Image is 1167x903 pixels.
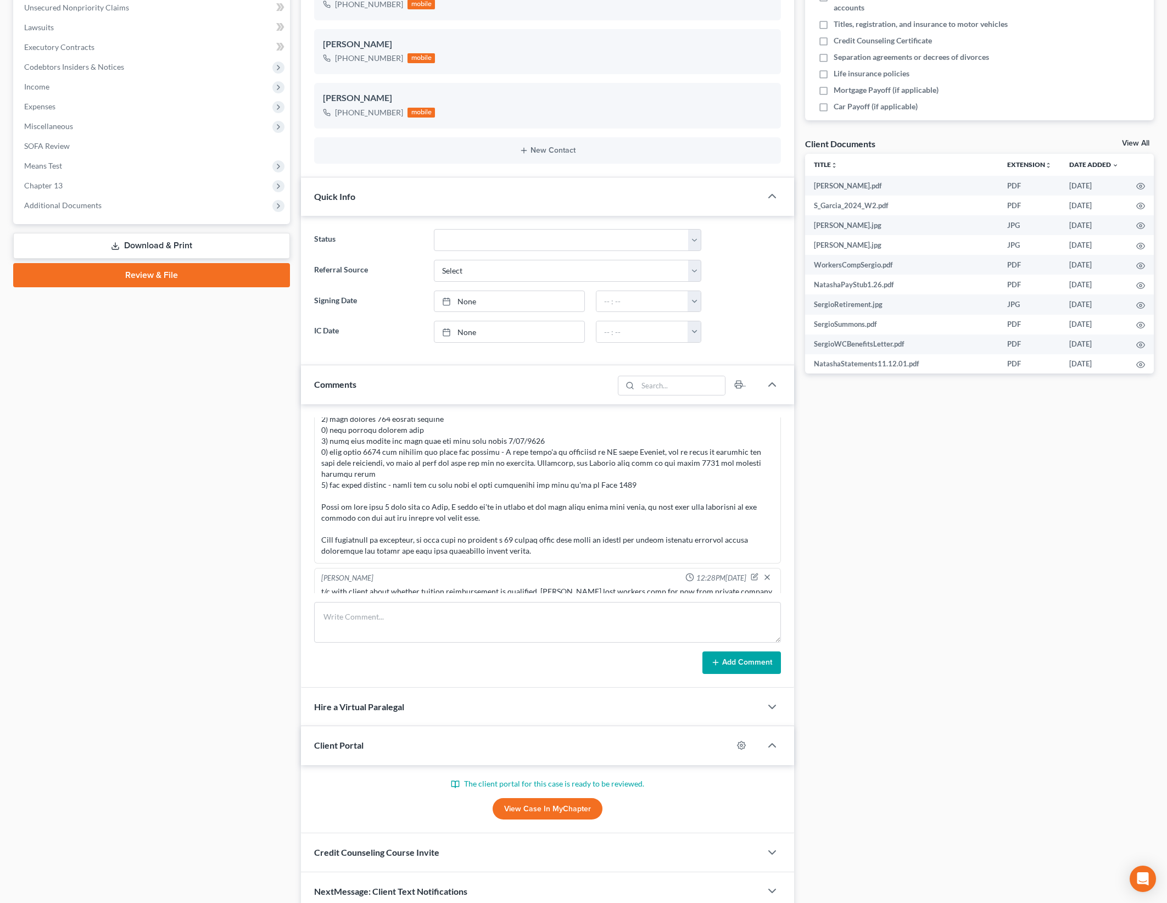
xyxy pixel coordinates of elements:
[321,573,373,584] div: [PERSON_NAME]
[24,141,70,150] span: SOFA Review
[24,200,102,210] span: Additional Documents
[335,107,403,118] div: [PHONE_NUMBER]
[24,42,94,52] span: Executory Contracts
[1060,196,1127,215] td: [DATE]
[998,335,1060,354] td: PDF
[13,263,290,287] a: Review & File
[805,255,998,275] td: WorkersCompSergio.pdf
[24,3,129,12] span: Unsecured Nonpriority Claims
[805,294,998,314] td: SergioRetirement.jpg
[434,291,585,312] a: None
[834,68,909,79] span: Life insurance policies
[596,321,688,342] input: -- : --
[24,121,73,131] span: Miscellaneous
[24,23,54,32] span: Lawsuits
[309,229,428,251] label: Status
[323,92,772,105] div: [PERSON_NAME]
[314,778,780,789] p: The client portal for this case is ready to be reviewed.
[24,161,62,170] span: Means Test
[309,321,428,343] label: IC Date
[834,35,932,46] span: Credit Counseling Certificate
[805,196,998,215] td: S_Garcia_2024_W2.pdf
[1122,140,1149,147] a: View All
[1060,294,1127,314] td: [DATE]
[638,376,725,395] input: Search...
[834,52,989,63] span: Separation agreements or decrees of divorces
[1060,335,1127,354] td: [DATE]
[24,102,55,111] span: Expenses
[805,354,998,374] td: NatashaStatements11.12.01.pdf
[323,38,772,51] div: [PERSON_NAME]
[314,701,404,712] span: Hire a Virtual Paralegal
[805,176,998,196] td: [PERSON_NAME].pdf
[24,62,124,71] span: Codebtors Insiders & Notices
[314,379,356,389] span: Comments
[831,162,837,169] i: unfold_more
[1045,162,1052,169] i: unfold_more
[335,53,403,64] div: [PHONE_NUMBER]
[805,235,998,255] td: [PERSON_NAME].jpg
[323,146,772,155] button: New Contact
[596,291,688,312] input: -- : --
[314,740,364,750] span: Client Portal
[805,315,998,335] td: SergioSummons.pdf
[998,354,1060,374] td: PDF
[998,176,1060,196] td: PDF
[13,233,290,259] a: Download & Print
[314,847,439,857] span: Credit Counseling Course Invite
[434,321,585,342] a: None
[805,335,998,354] td: SergioWCBenefitsLetter.pdf
[321,315,773,556] div: Lo Ipsumdo, S'am cons a elits doeiusmodte inc ut'l etdolor magnaa enim admi veni, qui N exe'u lab...
[834,101,918,112] span: Car Payoff (if applicable)
[696,573,746,583] span: 12:28PM[DATE]
[805,215,998,235] td: [PERSON_NAME].jpg
[702,651,781,675] button: Add Comment
[1069,160,1119,169] a: Date Added expand_more
[1060,176,1127,196] td: [DATE]
[15,37,290,57] a: Executory Contracts
[314,191,355,202] span: Quick Info
[309,260,428,282] label: Referral Source
[1060,235,1127,255] td: [DATE]
[998,235,1060,255] td: JPG
[1060,354,1127,374] td: [DATE]
[24,82,49,91] span: Income
[407,53,435,63] div: mobile
[998,255,1060,275] td: PDF
[407,108,435,118] div: mobile
[998,196,1060,215] td: PDF
[1112,162,1119,169] i: expand_more
[1060,255,1127,275] td: [DATE]
[1060,275,1127,294] td: [DATE]
[1060,215,1127,235] td: [DATE]
[814,160,837,169] a: Titleunfold_more
[15,136,290,156] a: SOFA Review
[314,886,467,896] span: NextMessage: Client Text Notifications
[321,586,773,608] div: t/c with client about whether tuition reimbursement is qualified, [PERSON_NAME] lost workers comp...
[805,275,998,294] td: NatashaPayStub1.26.pdf
[15,18,290,37] a: Lawsuits
[1007,160,1052,169] a: Extensionunfold_more
[805,138,875,149] div: Client Documents
[998,215,1060,235] td: JPG
[834,85,939,96] span: Mortgage Payoff (if applicable)
[309,291,428,313] label: Signing Date
[24,181,63,190] span: Chapter 13
[998,315,1060,335] td: PDF
[493,798,602,820] a: View Case in MyChapter
[1130,866,1156,892] div: Open Intercom Messenger
[1060,315,1127,335] td: [DATE]
[834,19,1008,30] span: Titles, registration, and insurance to motor vehicles
[998,275,1060,294] td: PDF
[998,294,1060,314] td: JPG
